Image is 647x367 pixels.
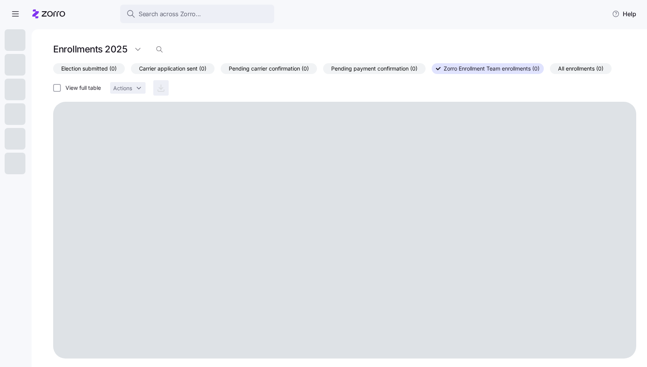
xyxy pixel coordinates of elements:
[606,6,642,22] button: Help
[139,9,201,19] span: Search across Zorro...
[110,82,146,94] button: Actions
[61,84,101,92] label: View full table
[331,64,417,74] span: Pending payment confirmation (0)
[612,9,636,19] span: Help
[53,43,127,55] h1: Enrollments 2025
[558,64,603,74] span: All enrollments (0)
[139,64,206,74] span: Carrier application sent (0)
[61,64,117,74] span: Election submitted (0)
[113,86,132,91] span: Actions
[444,64,540,74] span: Zorro Enrollment Team enrollments (0)
[229,64,309,74] span: Pending carrier confirmation (0)
[120,5,274,23] button: Search across Zorro...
